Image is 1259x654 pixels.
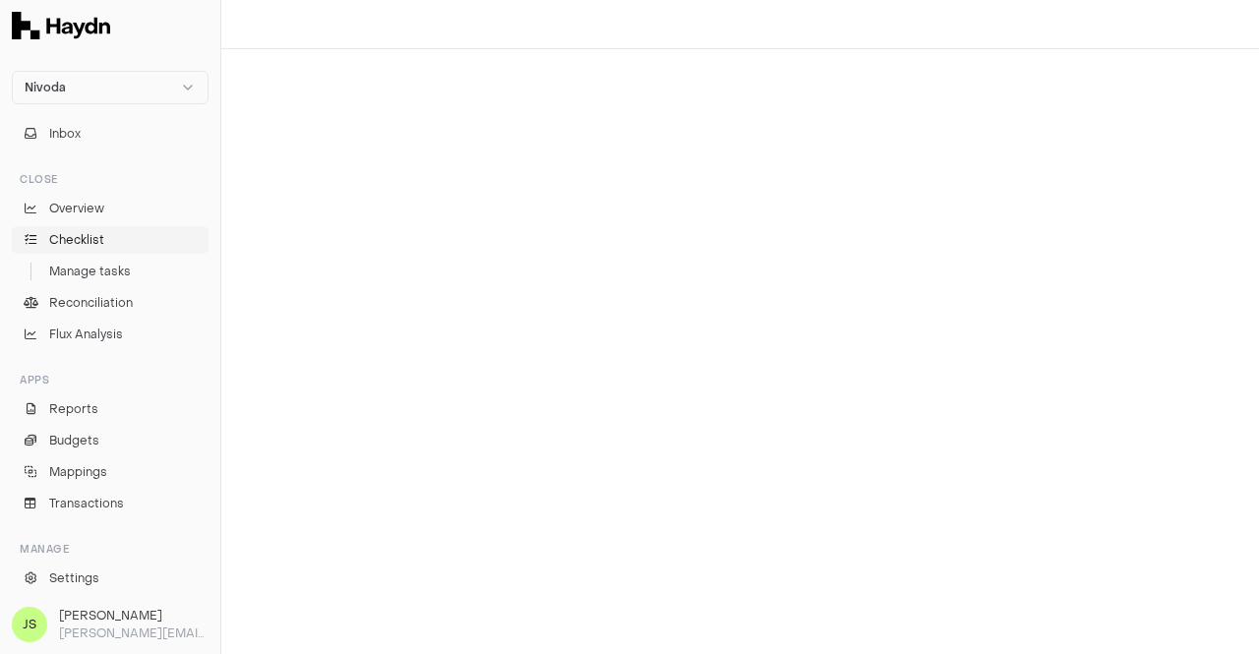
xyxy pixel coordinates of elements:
[12,195,209,222] a: Overview
[49,326,123,343] span: Flux Analysis
[49,432,99,449] span: Budgets
[49,569,99,587] span: Settings
[49,231,104,249] span: Checklist
[59,624,209,642] p: [PERSON_NAME][EMAIL_ADDRESS][DOMAIN_NAME]
[12,226,209,254] a: Checklist
[12,490,209,517] a: Transactions
[12,12,110,39] img: Haydn Logo
[12,427,209,454] a: Budgets
[12,533,209,565] div: Manage
[49,263,131,280] span: Manage tasks
[12,321,209,348] a: Flux Analysis
[49,463,107,481] span: Mappings
[12,120,209,148] button: Inbox
[12,364,209,395] div: Apps
[12,71,209,104] button: Nivoda
[12,565,209,592] a: Settings
[12,395,209,423] a: Reports
[49,495,124,512] span: Transactions
[12,289,209,317] a: Reconciliation
[12,258,209,285] a: Manage tasks
[25,80,66,95] span: Nivoda
[59,607,209,624] h3: [PERSON_NAME]
[49,125,81,143] span: Inbox
[12,607,47,642] span: JS
[49,200,104,217] span: Overview
[12,163,209,195] div: Close
[12,458,209,486] a: Mappings
[49,294,133,312] span: Reconciliation
[49,400,98,418] span: Reports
